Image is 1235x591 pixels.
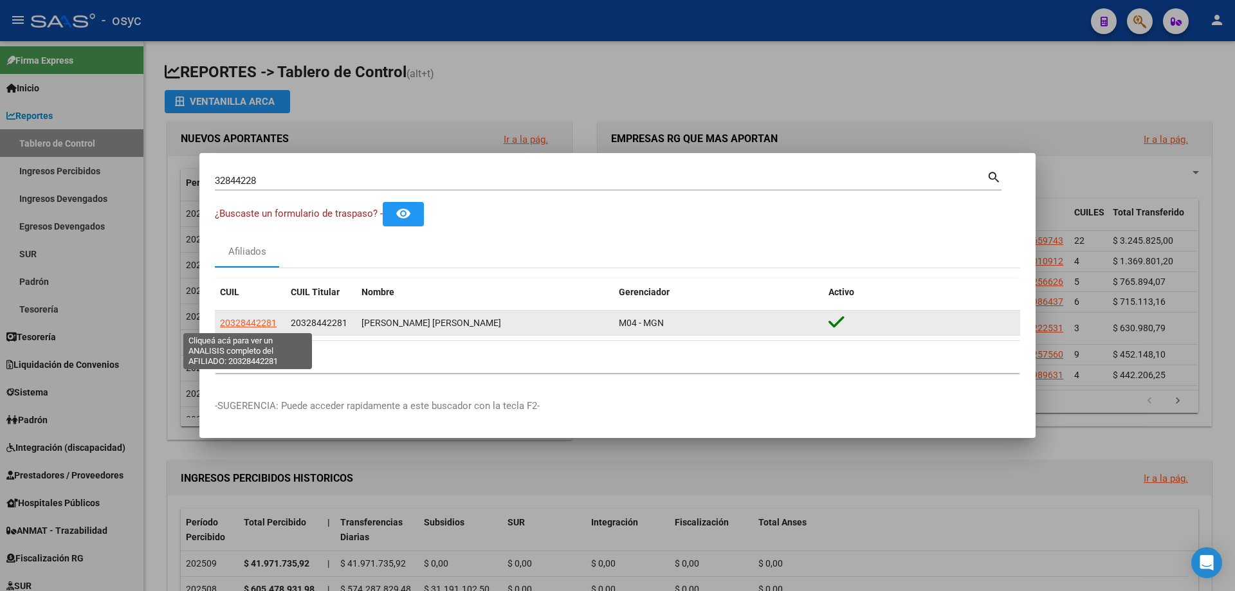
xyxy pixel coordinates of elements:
span: Gerenciador [619,287,670,297]
span: Activo [828,287,854,297]
div: 1 total [215,341,1020,373]
span: ¿Buscaste un formulario de traspaso? - [215,208,383,219]
span: CUIL [220,287,239,297]
div: Open Intercom Messenger [1191,547,1222,578]
span: CUIL Titular [291,287,340,297]
mat-icon: search [987,168,1002,184]
mat-icon: remove_red_eye [396,206,411,221]
div: [PERSON_NAME] [PERSON_NAME] [361,316,608,331]
datatable-header-cell: Activo [823,278,1020,306]
span: Nombre [361,287,394,297]
span: M04 - MGN [619,318,664,328]
datatable-header-cell: CUIL Titular [286,278,356,306]
div: Afiliados [228,244,266,259]
span: 20328442281 [220,318,277,328]
datatable-header-cell: Gerenciador [614,278,823,306]
datatable-header-cell: Nombre [356,278,614,306]
p: -SUGERENCIA: Puede acceder rapidamente a este buscador con la tecla F2- [215,399,1020,414]
datatable-header-cell: CUIL [215,278,286,306]
span: 20328442281 [291,318,347,328]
